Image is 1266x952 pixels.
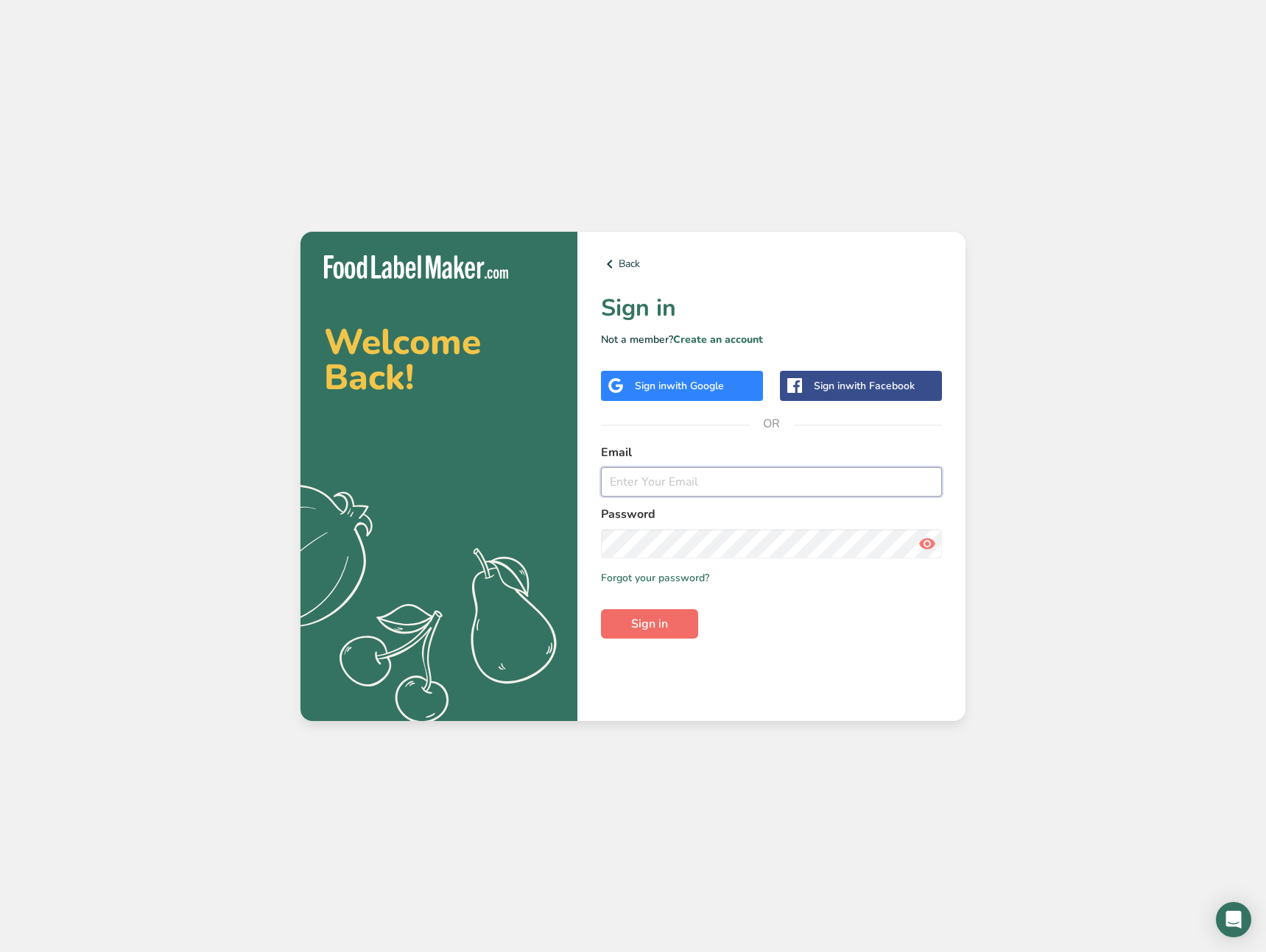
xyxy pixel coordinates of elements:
span: with Google [667,379,724,393]
div: Sign in [635,378,724,394]
h1: Sign in [601,291,942,326]
label: Email [601,444,942,461]
div: Sign in [814,378,915,394]
span: OR [750,402,794,446]
span: with Facebook [845,379,915,393]
span: Sign in [631,615,668,633]
a: Forgot your password? [601,570,709,586]
button: Sign in [601,609,698,639]
input: Enter Your Email [601,467,942,497]
a: Create an account [673,333,763,347]
h2: Welcome Back! [324,324,554,395]
div: Open Intercom Messenger [1216,902,1251,937]
label: Password [601,505,942,523]
p: Not a member? [601,332,942,347]
img: Food Label Maker [324,255,508,280]
a: Back [601,255,942,273]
